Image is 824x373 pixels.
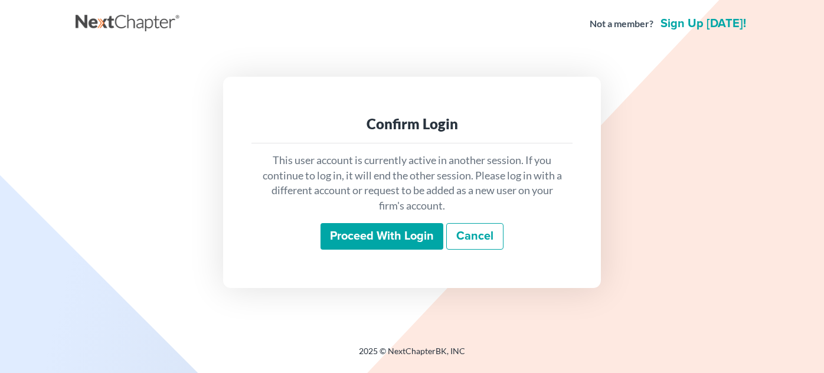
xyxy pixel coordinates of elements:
div: Confirm Login [261,114,563,133]
strong: Not a member? [590,17,653,31]
a: Sign up [DATE]! [658,18,748,30]
input: Proceed with login [321,223,443,250]
div: 2025 © NextChapterBK, INC [76,345,748,367]
p: This user account is currently active in another session. If you continue to log in, it will end ... [261,153,563,214]
a: Cancel [446,223,503,250]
